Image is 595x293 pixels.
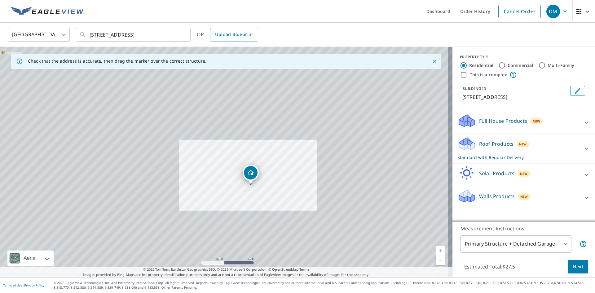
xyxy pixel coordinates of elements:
span: Your report will include the primary structure and a detached garage if one exists. [580,240,587,248]
a: Current Level 19.609210046967835, Zoom Out [436,255,445,265]
p: Measurement Instructions [461,225,587,232]
span: Next [573,263,583,271]
div: Walls ProductsNew [457,189,590,206]
span: New [520,194,528,199]
img: EV Logo [11,7,84,16]
a: OpenStreetMap [272,267,298,272]
div: DM [546,5,560,18]
a: Current Level 19.609210046967835, Zoom In [436,246,445,255]
p: Estimated Total: $27.5 [459,260,520,273]
span: © 2025 TomTom, Earthstar Geographics SIO, © 2025 Microsoft Corporation, © [143,267,310,272]
span: New [520,171,528,176]
div: Dropped pin, building 1, Residential property, 14076 Aztec St NW Andover, MN 55304 [243,165,259,184]
label: Commercial [508,62,533,69]
div: PROPERTY TYPE [460,54,588,60]
span: New [519,142,527,147]
button: Edit building 1 [570,86,585,96]
div: Primary Structure + Detached Garage [461,235,571,253]
label: Residential [469,62,493,69]
p: BUILDING ID [462,86,486,91]
a: Cancel Order [498,5,541,18]
p: Roof Products [479,140,513,148]
a: Terms of Use [3,283,22,287]
p: | [3,283,44,287]
p: [STREET_ADDRESS] [462,93,568,101]
div: Aerial [7,251,54,266]
a: Privacy Policy [24,283,44,287]
span: Upload Blueprint [215,31,253,38]
label: This is a complex [470,72,507,78]
div: Full House ProductsNew [457,113,590,131]
div: Roof ProductsNewStandard with Regular Delivery [457,136,590,161]
button: Close [431,57,439,65]
span: New [533,119,540,124]
p: Solar Products [479,170,514,177]
div: Aerial [22,251,38,266]
button: Next [568,260,588,274]
input: Search by address or latitude-longitude [90,26,178,43]
p: Standard with Regular Delivery [457,154,579,161]
p: Check that the address is accurate, then drag the marker over the correct structure. [28,58,206,64]
div: OR [197,28,258,42]
p: Walls Products [479,193,515,200]
a: Terms [299,267,310,272]
label: Multi-Family [548,62,575,69]
p: © 2025 Eagle View Technologies, Inc. and Pictometry International Corp. All Rights Reserved. Repo... [54,281,592,290]
div: [GEOGRAPHIC_DATA] [8,26,70,43]
a: Upload Blueprint [210,28,258,42]
p: Full House Products [479,117,527,125]
div: Solar ProductsNew [457,166,590,184]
